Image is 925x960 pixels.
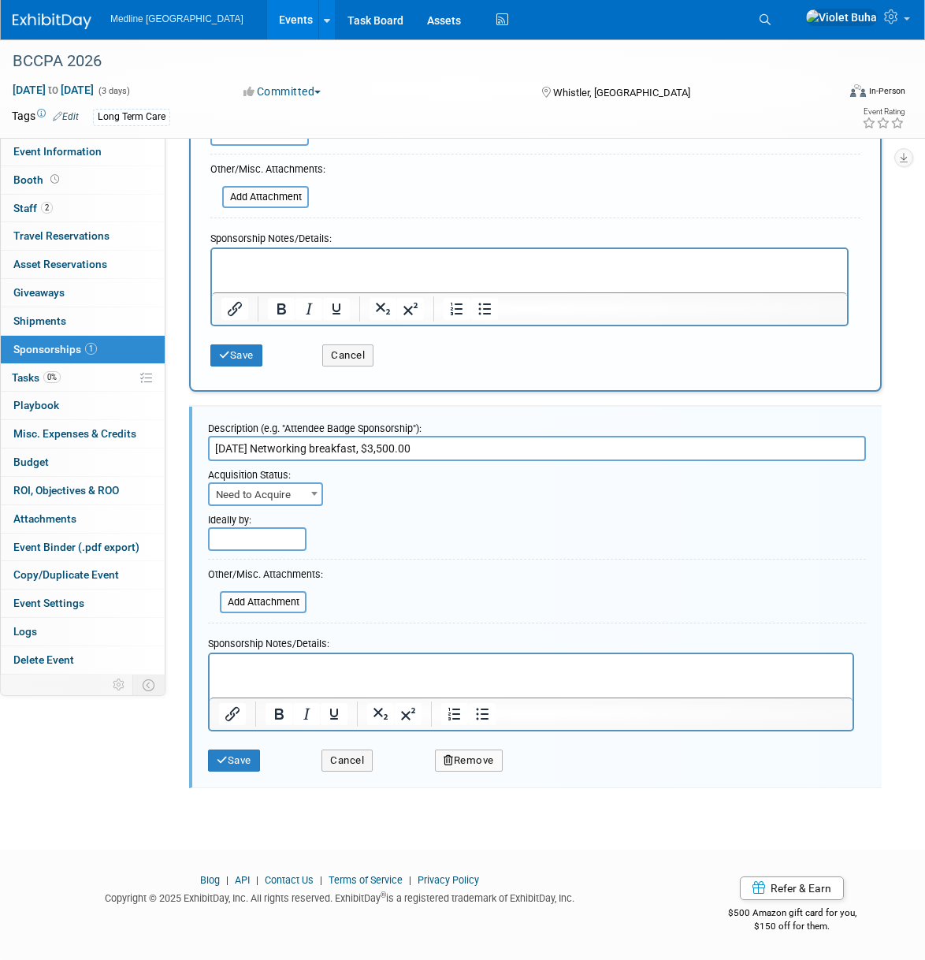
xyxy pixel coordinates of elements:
button: Italic [293,703,320,725]
div: Other/Misc. Attachments: [208,567,323,586]
div: Acquisition Status: [208,461,866,482]
button: Cancel [322,344,373,367]
span: [DATE] [DATE] [12,83,95,97]
div: BCCPA 2026 [7,47,818,76]
button: Bullet list [471,298,498,320]
button: Committed [238,84,327,99]
span: Shipments [13,314,66,327]
a: Event Binder (.pdf export) [1,534,165,561]
div: Event Rating [862,108,905,116]
button: Underline [321,703,347,725]
img: Format-Inperson.png [850,84,866,97]
a: Edit [53,111,79,122]
button: Underline [323,298,350,320]
span: | [316,874,326,886]
a: ROI, Objectives & ROO [1,477,165,504]
td: Tags [12,108,79,126]
div: Sponsorship Notes/Details: [210,225,849,247]
div: Event Format [767,82,906,106]
a: Giveaways [1,279,165,307]
span: Event Information [13,145,102,158]
a: Booth [1,166,165,194]
span: Budget [13,456,49,468]
button: Superscript [397,298,424,320]
span: | [252,874,262,886]
span: Delete Event [13,653,74,666]
a: Event Information [1,138,165,166]
a: Playbook [1,392,165,419]
span: to [46,84,61,96]
img: ExhibitDay [13,13,91,29]
span: Asset Reservations [13,258,107,270]
button: Numbered list [444,298,470,320]
div: Sponsorship Notes/Details: [208,630,854,653]
a: Shipments [1,307,165,335]
span: Playbook [13,399,59,411]
a: Blog [200,874,220,886]
div: Description (e.g. "Attendee Badge Sponsorship"): [208,415,866,436]
div: Long Term Care [93,109,170,125]
span: | [222,874,232,886]
a: Attachments [1,505,165,533]
span: 0% [43,371,61,383]
span: Staff [13,202,53,214]
a: Budget [1,448,165,476]
button: Remove [435,750,503,772]
span: Sponsorships [13,343,97,355]
td: Personalize Event Tab Strip [106,675,133,695]
button: Insert/edit link [221,298,248,320]
button: Insert/edit link [219,703,246,725]
div: In-Person [868,85,905,97]
div: Ideally by: [208,506,696,527]
iframe: Rich Text Area [210,654,853,698]
button: Subscript [370,298,396,320]
iframe: Rich Text Area [212,249,847,292]
a: Privacy Policy [418,874,479,886]
span: Misc. Expenses & Credits [13,427,136,440]
button: Superscript [395,703,422,725]
button: Bold [268,298,295,320]
span: Need to Acquire [208,482,323,506]
span: Copy/Duplicate Event [13,568,119,581]
div: Other/Misc. Attachments: [210,162,325,180]
a: Event Settings [1,590,165,617]
span: Giveaways [13,286,65,299]
span: Event Settings [13,597,84,609]
span: Travel Reservations [13,229,110,242]
a: Asset Reservations [1,251,165,278]
button: Italic [295,298,322,320]
span: Event Binder (.pdf export) [13,541,139,553]
a: Staff2 [1,195,165,222]
a: API [235,874,250,886]
button: Save [208,750,260,772]
span: Tasks [12,371,61,384]
button: Subscript [367,703,394,725]
span: Attachments [13,512,76,525]
span: Medline [GEOGRAPHIC_DATA] [110,13,243,24]
a: Refer & Earn [740,876,844,900]
span: Booth not reserved yet [47,173,62,185]
span: Logs [13,625,37,638]
a: Travel Reservations [1,222,165,250]
span: 2 [41,202,53,214]
a: Delete Event [1,646,165,674]
a: Misc. Expenses & Credits [1,420,165,448]
button: Bullet list [469,703,496,725]
span: | [405,874,415,886]
span: (3 days) [97,86,130,96]
a: Terms of Service [329,874,403,886]
span: 1 [85,343,97,355]
span: Whistler, [GEOGRAPHIC_DATA] [553,87,690,99]
td: Toggle Event Tabs [133,675,165,695]
div: Copyright © 2025 ExhibitDay, Inc. All rights reserved. ExhibitDay is a registered trademark of Ex... [12,887,667,906]
a: Contact Us [265,874,314,886]
a: Sponsorships1 [1,336,165,363]
sup: ® [381,891,386,899]
a: Copy/Duplicate Event [1,561,165,589]
button: Save [210,344,262,367]
button: Cancel [321,750,373,772]
span: ROI, Objectives & ROO [13,484,119,497]
img: Violet Buha [805,9,878,26]
div: $500 Amazon gift card for you, [691,896,893,932]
